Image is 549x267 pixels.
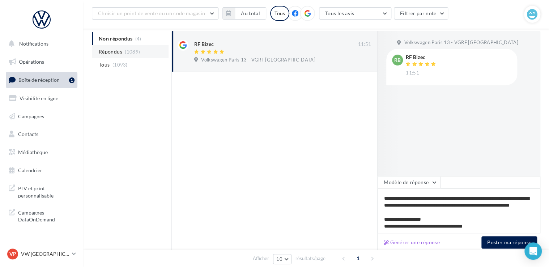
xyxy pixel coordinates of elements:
[194,41,214,48] div: RF Bizec
[99,48,122,55] span: Répondus
[18,167,42,173] span: Calendrier
[20,95,58,101] span: Visibilité en ligne
[4,72,79,88] a: Boîte de réception1
[276,256,282,262] span: 10
[18,113,44,119] span: Campagnes
[270,6,289,21] div: Tous
[404,39,518,46] span: Volkswagen Paris 13 - VGRF [GEOGRAPHIC_DATA]
[4,109,79,124] a: Campagnes
[4,163,79,178] a: Calendrier
[381,238,443,247] button: Générer une réponse
[4,54,79,69] a: Opérations
[4,145,79,160] a: Médiathèque
[9,250,16,258] span: VP
[235,7,266,20] button: Au total
[4,181,79,202] a: PLV et print personnalisable
[201,57,315,63] span: Volkswagen Paris 13 - VGRF [GEOGRAPHIC_DATA]
[378,176,441,188] button: Modèle de réponse
[19,59,44,65] span: Opérations
[394,56,401,64] span: RB
[125,49,140,55] span: (1089)
[325,10,354,16] span: Tous les avis
[406,55,438,60] div: RF Bizec
[222,7,266,20] button: Au total
[4,205,79,226] a: Campagnes DataOnDemand
[69,77,75,83] div: 1
[295,255,325,262] span: résultats/page
[112,62,128,68] span: (1093)
[394,7,448,20] button: Filtrer par note
[92,7,218,20] button: Choisir un point de vente ou un code magasin
[18,77,60,83] span: Boîte de réception
[4,91,79,106] a: Visibilité en ligne
[273,254,291,264] button: 10
[481,236,537,249] button: Poster ma réponse
[524,242,542,260] div: Open Intercom Messenger
[6,247,77,261] a: VP VW [GEOGRAPHIC_DATA] 13
[98,10,205,16] span: Choisir un point de vente ou un code magasin
[18,208,75,223] span: Campagnes DataOnDemand
[4,36,76,51] button: Notifications
[18,149,48,155] span: Médiathèque
[352,253,364,264] span: 1
[406,70,419,76] span: 11:51
[18,131,38,137] span: Contacts
[18,183,75,199] span: PLV et print personnalisable
[253,255,269,262] span: Afficher
[4,127,79,142] a: Contacts
[319,7,391,20] button: Tous les avis
[21,250,69,258] p: VW [GEOGRAPHIC_DATA] 13
[358,41,371,48] span: 11:51
[19,41,48,47] span: Notifications
[99,61,110,68] span: Tous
